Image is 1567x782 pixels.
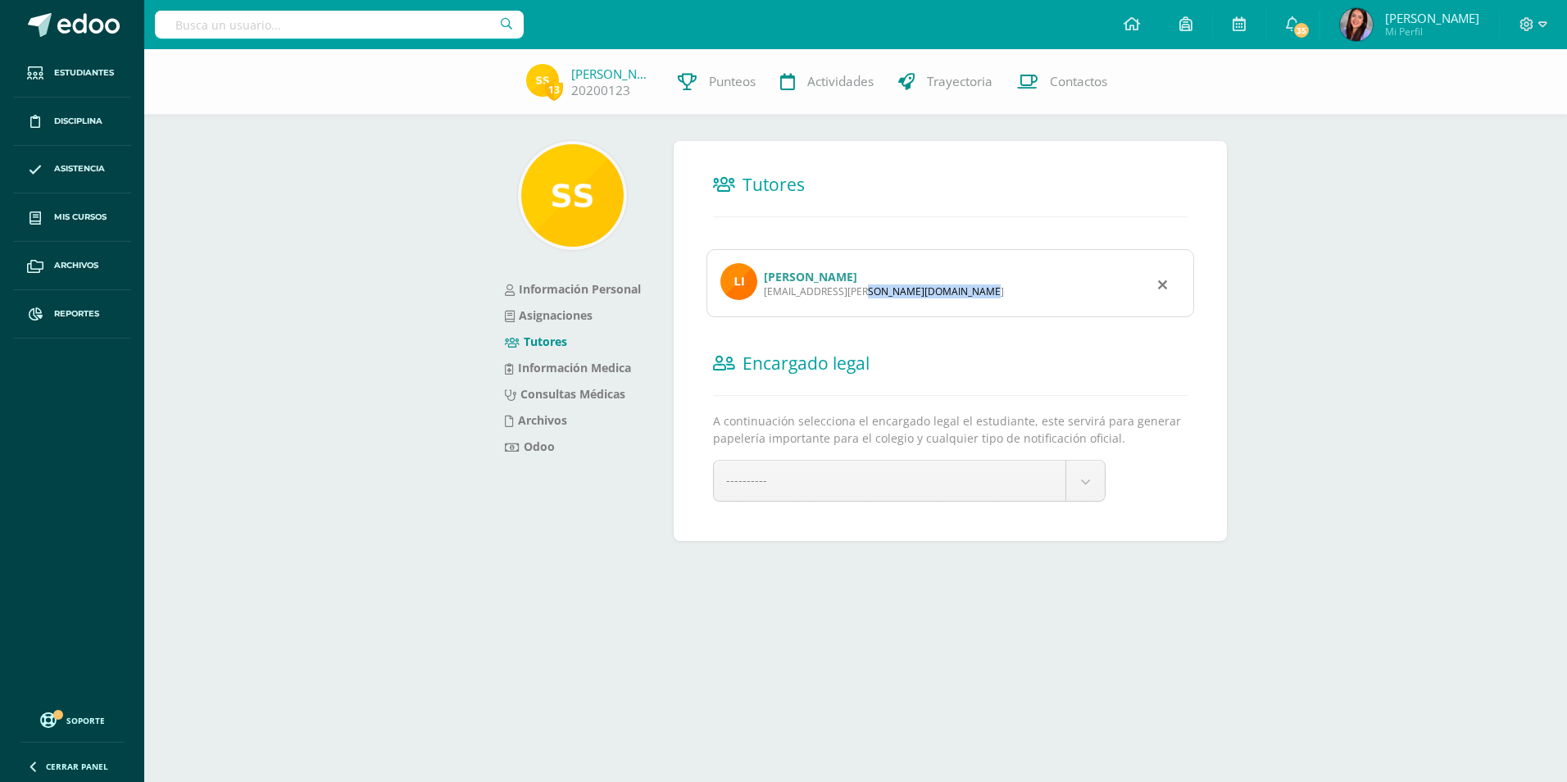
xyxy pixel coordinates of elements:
a: Información Personal [505,281,641,297]
img: 973116c3cfe8714e39039c433039b2a3.png [1340,8,1373,41]
a: Reportes [13,290,131,339]
a: Actividades [768,49,886,115]
a: [PERSON_NAME] [571,66,653,82]
a: Odoo [505,439,555,454]
a: Mis cursos [13,193,131,242]
a: Asistencia [13,146,131,194]
img: profile image [720,263,757,300]
p: A continuación selecciona el encargado legal el estudiante, este servirá para generar papelería i... [713,412,1188,447]
a: Soporte [20,708,125,730]
a: Trayectoria [886,49,1005,115]
span: Mi Perfil [1385,25,1479,39]
span: Cerrar panel [46,761,108,772]
a: Información Medica [505,360,631,375]
span: Estudiantes [54,66,114,80]
a: Archivos [13,242,131,290]
span: ---------- [726,472,767,488]
span: Encargado legal [743,352,870,375]
span: Mis cursos [54,211,107,224]
a: Contactos [1005,49,1120,115]
span: 13 [545,80,563,100]
a: Consultas Médicas [505,386,625,402]
img: 946170e5e77dce6e9adbaa046b1fa43e.png [521,144,624,247]
input: Busca un usuario... [155,11,524,39]
div: [EMAIL_ADDRESS][PERSON_NAME][DOMAIN_NAME] [764,284,1004,298]
a: ---------- [714,461,1106,501]
span: Trayectoria [927,73,992,90]
span: Asistencia [54,162,105,175]
span: Tutores [743,173,805,196]
a: [PERSON_NAME] [764,269,857,284]
a: Archivos [505,412,567,428]
span: Punteos [709,73,756,90]
a: Asignaciones [505,307,593,323]
img: 62ee800248ef8943935f2cb5e7930d59.png [526,64,559,97]
span: Archivos [54,259,98,272]
span: Reportes [54,307,99,321]
a: Punteos [665,49,768,115]
a: Disciplina [13,98,131,146]
span: 35 [1292,21,1310,39]
a: Estudiantes [13,49,131,98]
a: Tutores [505,334,567,349]
span: Actividades [807,73,874,90]
span: [PERSON_NAME] [1385,10,1479,26]
span: Contactos [1050,73,1107,90]
div: Remover [1158,274,1167,293]
a: 20200123 [571,82,630,99]
span: Disciplina [54,115,102,128]
span: Soporte [66,715,105,726]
